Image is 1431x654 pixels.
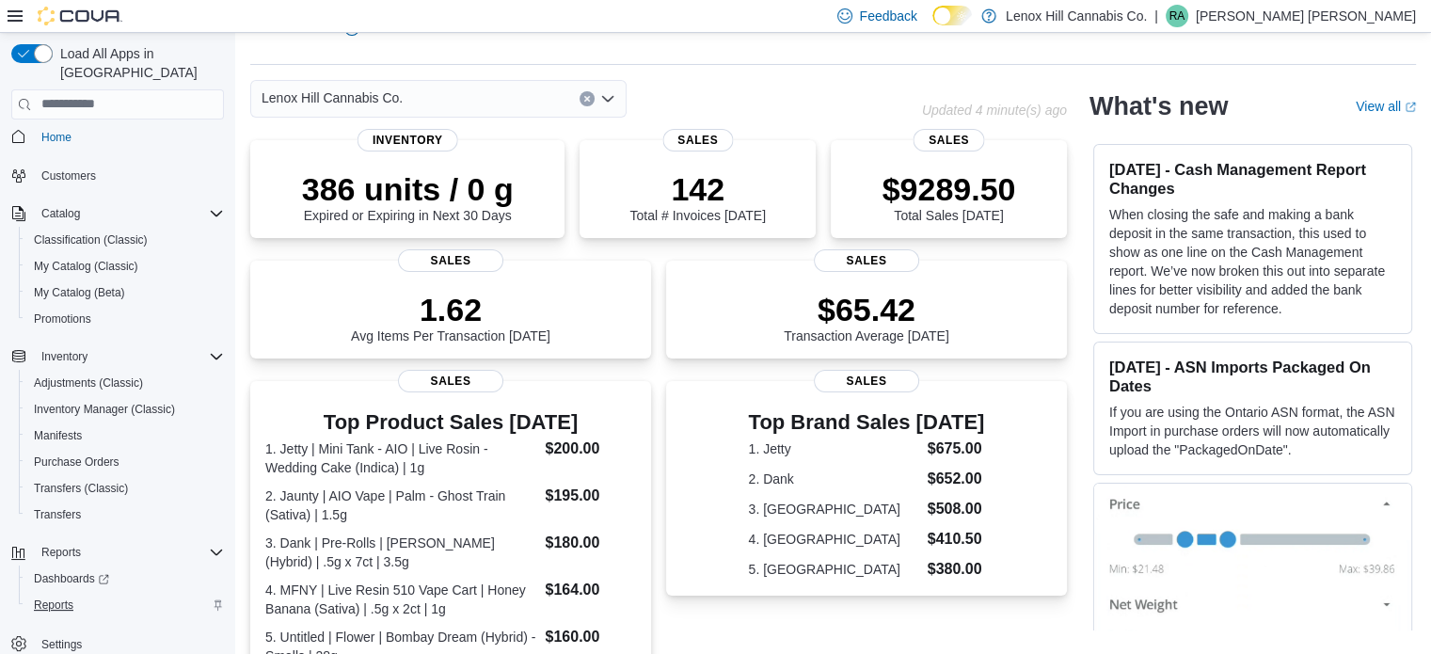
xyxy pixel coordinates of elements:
dt: 2. Dank [749,470,920,488]
a: Dashboards [26,567,117,590]
svg: External link [1405,102,1416,113]
span: Transfers (Classic) [34,481,128,496]
dt: 2. Jaunty | AIO Vape | Palm - Ghost Train (Sativa) | 1.5g [265,487,537,524]
span: Inventory Manager (Classic) [34,402,175,417]
p: | [1154,5,1158,27]
dd: $164.00 [545,579,635,601]
dt: 4. [GEOGRAPHIC_DATA] [749,530,920,549]
dt: 3. [GEOGRAPHIC_DATA] [749,500,920,518]
button: Classification (Classic) [19,227,231,253]
span: Sales [398,249,503,272]
a: Dashboards [19,566,231,592]
span: Dashboards [26,567,224,590]
dd: $195.00 [545,485,635,507]
dd: $508.00 [928,498,985,520]
span: Purchase Orders [34,455,119,470]
dd: $200.00 [545,438,635,460]
span: RA [1169,5,1185,27]
dd: $160.00 [545,626,635,648]
p: 386 units / 0 g [302,170,514,208]
span: Manifests [26,424,224,447]
span: Reports [34,598,73,613]
span: Sales [814,249,919,272]
span: Dashboards [34,571,109,586]
span: Promotions [34,311,91,327]
span: Catalog [34,202,224,225]
span: Lenox Hill Cannabis Co. [262,87,403,109]
button: Inventory Manager (Classic) [19,396,231,423]
span: Promotions [26,308,224,330]
input: Dark Mode [932,6,972,25]
span: Classification (Classic) [26,229,224,251]
p: If you are using the Ontario ASN format, the ASN Import in purchase orders will now automatically... [1109,403,1396,459]
span: Transfers (Classic) [26,477,224,500]
button: Customers [4,162,231,189]
dt: 1. Jetty | Mini Tank - AIO | Live Rosin - Wedding Cake (Indica) | 1g [265,439,537,477]
span: Transfers [26,503,224,526]
button: Inventory [4,343,231,370]
button: Catalog [4,200,231,227]
a: My Catalog (Classic) [26,255,146,278]
a: Manifests [26,424,89,447]
button: My Catalog (Beta) [19,279,231,306]
div: Expired or Expiring in Next 30 Days [302,170,514,223]
span: Inventory [41,349,87,364]
a: Promotions [26,308,99,330]
span: Classification (Classic) [34,232,148,247]
a: Reports [26,594,81,616]
p: Updated 4 minute(s) ago [922,103,1067,118]
button: Reports [4,539,231,566]
p: 1.62 [351,291,550,328]
span: Feedback [860,7,917,25]
span: Inventory [358,129,458,152]
span: Customers [34,164,224,187]
span: Purchase Orders [26,451,224,473]
span: Sales [914,129,984,152]
button: Promotions [19,306,231,332]
p: [PERSON_NAME] [PERSON_NAME] [1196,5,1416,27]
dd: $675.00 [928,438,985,460]
div: Total # Invoices [DATE] [629,170,765,223]
a: View allExternal link [1356,99,1416,114]
span: Reports [34,541,224,564]
span: Sales [814,370,919,392]
p: $9289.50 [882,170,1016,208]
p: Lenox Hill Cannabis Co. [1006,5,1147,27]
span: Reports [26,594,224,616]
button: Adjustments (Classic) [19,370,231,396]
span: Inventory Manager (Classic) [26,398,224,421]
button: Clear input [580,91,595,106]
span: Adjustments (Classic) [26,372,224,394]
a: Transfers (Classic) [26,477,135,500]
span: Dark Mode [932,25,933,26]
p: $65.42 [784,291,949,328]
div: Avg Items Per Transaction [DATE] [351,291,550,343]
span: Manifests [34,428,82,443]
dd: $410.50 [928,528,985,550]
dd: $180.00 [545,532,635,554]
span: My Catalog (Classic) [34,259,138,274]
span: Home [41,130,72,145]
button: Inventory [34,345,95,368]
dt: 1. Jetty [749,439,920,458]
span: Customers [41,168,96,183]
a: Classification (Classic) [26,229,155,251]
p: When closing the safe and making a bank deposit in the same transaction, this used to show as one... [1109,205,1396,318]
span: Sales [398,370,503,392]
span: My Catalog (Classic) [26,255,224,278]
span: Adjustments (Classic) [34,375,143,391]
dt: 3. Dank | Pre-Rolls | [PERSON_NAME] (Hybrid) | .5g x 7ct | 3.5g [265,534,537,571]
dt: 4. MFNY | Live Resin 510 Vape Cart | Honey Banana (Sativa) | .5g x 2ct | 1g [265,581,537,618]
div: Raul Austin Polanco [1166,5,1188,27]
div: Transaction Average [DATE] [784,291,949,343]
button: Manifests [19,423,231,449]
a: My Catalog (Beta) [26,281,133,304]
button: Reports [34,541,88,564]
div: Total Sales [DATE] [882,170,1016,223]
button: Transfers [19,502,231,528]
span: Settings [41,637,82,652]
h3: [DATE] - Cash Management Report Changes [1109,160,1396,198]
a: Home [34,126,79,149]
button: Transfers (Classic) [19,475,231,502]
span: Load All Apps in [GEOGRAPHIC_DATA] [53,44,224,82]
